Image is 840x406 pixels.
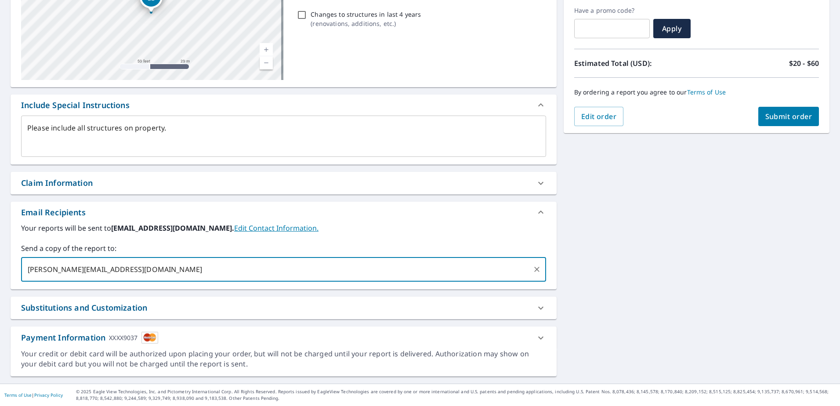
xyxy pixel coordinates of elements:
span: Edit order [581,112,617,121]
p: ( renovations, additions, etc. ) [311,19,421,28]
div: Claim Information [11,172,557,194]
div: Payment Information [21,332,158,344]
div: Payment InformationXXXX9037cardImage [11,326,557,349]
div: Claim Information [21,177,93,189]
label: Your reports will be sent to [21,223,546,233]
label: Send a copy of the report to: [21,243,546,254]
button: Clear [531,263,543,275]
p: © 2025 Eagle View Technologies, Inc. and Pictometry International Corp. All Rights Reserved. Repo... [76,388,836,402]
p: Changes to structures in last 4 years [311,10,421,19]
div: Substitutions and Customization [21,302,147,314]
a: Privacy Policy [34,392,63,398]
label: Have a promo code? [574,7,650,14]
p: By ordering a report you agree to our [574,88,819,96]
a: Terms of Use [4,392,32,398]
a: Terms of Use [687,88,726,96]
div: Substitutions and Customization [11,297,557,319]
button: Submit order [758,107,819,126]
img: cardImage [141,332,158,344]
button: Edit order [574,107,624,126]
textarea: Please include all structures on property. [27,124,540,149]
a: Current Level 19, Zoom Out [260,56,273,69]
p: | [4,392,63,398]
a: Current Level 19, Zoom In [260,43,273,56]
p: $20 - $60 [789,58,819,69]
div: Email Recipients [21,207,86,218]
div: Your credit or debit card will be authorized upon placing your order, but will not be charged unt... [21,349,546,369]
span: Apply [660,24,684,33]
a: EditContactInfo [234,223,319,233]
span: Submit order [765,112,812,121]
p: Estimated Total (USD): [574,58,697,69]
div: Include Special Instructions [21,99,130,111]
div: Include Special Instructions [11,94,557,116]
button: Apply [653,19,691,38]
b: [EMAIL_ADDRESS][DOMAIN_NAME]. [111,223,234,233]
div: XXXX9037 [109,332,138,344]
div: Email Recipients [11,202,557,223]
